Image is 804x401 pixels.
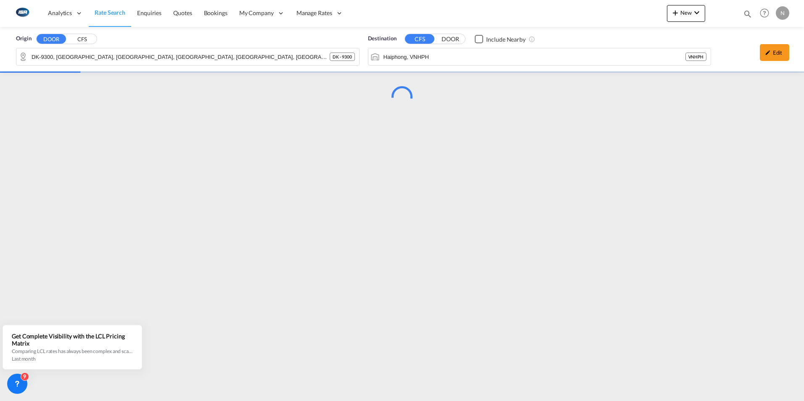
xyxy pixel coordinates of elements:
[743,9,752,22] div: icon-magnify
[32,50,330,63] input: Search by Door
[405,34,434,44] button: CFS
[765,50,771,55] md-icon: icon-pencil
[239,9,274,17] span: My Company
[48,9,72,17] span: Analytics
[529,36,535,42] md-icon: Unchecked: Ignores neighbouring ports when fetching rates.Checked : Includes neighbouring ports w...
[685,53,707,61] div: VNHPH
[692,8,702,18] md-icon: icon-chevron-down
[475,34,526,43] md-checkbox: Checkbox No Ink
[743,9,752,18] md-icon: icon-magnify
[333,54,352,60] span: DK - 9300
[137,9,161,16] span: Enquiries
[95,9,125,16] span: Rate Search
[667,5,705,22] button: icon-plus 400-fgNewicon-chevron-down
[383,50,685,63] input: Search by Port
[204,9,227,16] span: Bookings
[16,48,359,65] md-input-container: DK-9300, Albæk-Lyngså, Hoerby, Karup, Lyngså, Moelholt, Sæby, Sulbæk, Syvsten, Understed, Voerså,...
[776,6,789,20] div: N
[296,9,332,17] span: Manage Rates
[173,9,192,16] span: Quotes
[757,6,776,21] div: Help
[67,34,97,44] button: CFS
[670,9,702,16] span: New
[368,48,711,65] md-input-container: Haiphong, VNHPH
[13,4,32,23] img: 1aa151c0c08011ec8d6f413816f9a227.png
[436,34,465,44] button: DOOR
[760,44,789,61] div: icon-pencilEdit
[670,8,680,18] md-icon: icon-plus 400-fg
[757,6,772,20] span: Help
[368,34,397,43] span: Destination
[37,34,66,44] button: DOOR
[486,35,526,44] div: Include Nearby
[16,34,31,43] span: Origin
